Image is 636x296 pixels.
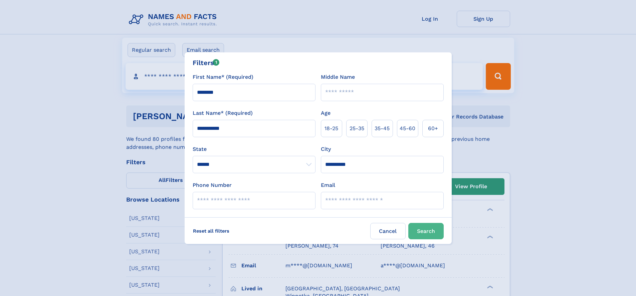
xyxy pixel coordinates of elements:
div: Filters [193,58,220,68]
label: State [193,145,315,153]
label: First Name* (Required) [193,73,253,81]
label: City [321,145,331,153]
span: 25‑35 [350,124,364,132]
label: Middle Name [321,73,355,81]
span: 45‑60 [400,124,415,132]
label: Phone Number [193,181,232,189]
button: Search [408,223,444,239]
label: Email [321,181,335,189]
label: Reset all filters [189,223,234,239]
span: 18‑25 [325,124,338,132]
label: Age [321,109,331,117]
span: 35‑45 [375,124,390,132]
span: 60+ [428,124,438,132]
label: Last Name* (Required) [193,109,253,117]
label: Cancel [370,223,406,239]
